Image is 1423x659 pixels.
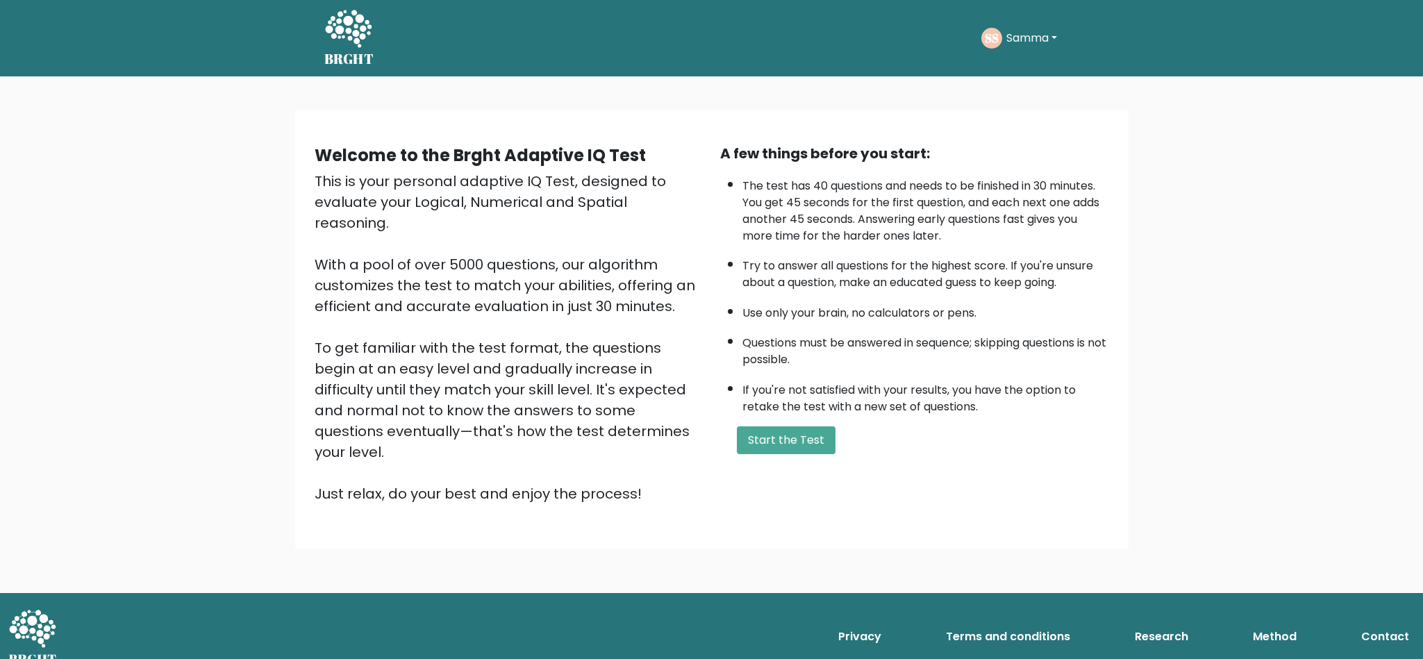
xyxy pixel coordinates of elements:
[742,251,1109,291] li: Try to answer all questions for the highest score. If you're unsure about a question, make an edu...
[742,328,1109,368] li: Questions must be answered in sequence; skipping questions is not possible.
[742,375,1109,415] li: If you're not satisfied with your results, you have the option to retake the test with a new set ...
[833,623,887,651] a: Privacy
[324,51,374,67] h5: BRGHT
[940,623,1076,651] a: Terms and conditions
[1129,623,1194,651] a: Research
[1247,623,1302,651] a: Method
[985,30,999,46] text: SS
[1356,623,1415,651] a: Contact
[742,298,1109,322] li: Use only your brain, no calculators or pens.
[315,144,646,167] b: Welcome to the Brght Adaptive IQ Test
[315,171,704,504] div: This is your personal adaptive IQ Test, designed to evaluate your Logical, Numerical and Spatial ...
[742,171,1109,244] li: The test has 40 questions and needs to be finished in 30 minutes. You get 45 seconds for the firs...
[737,426,835,454] button: Start the Test
[720,143,1109,164] div: A few things before you start:
[1002,29,1061,47] button: Samma
[324,6,374,71] a: BRGHT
